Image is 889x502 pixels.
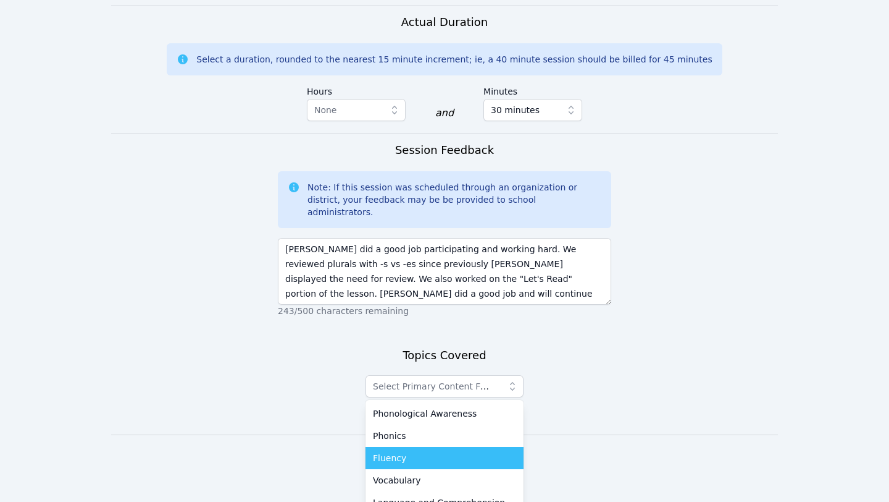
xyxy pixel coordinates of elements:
[196,53,712,66] div: Select a duration, rounded to the nearest 15 minute increment; ie, a 40 minute session should be ...
[307,181,601,218] div: Note: If this session was scheduled through an organization or district, your feedback may be be ...
[278,305,611,317] p: 243/500 characters remaining
[278,238,611,305] textarea: [PERSON_NAME] did a good job participating and working hard. We reviewed plurals with -s vs -es s...
[491,103,540,117] span: 30 minutes
[483,80,582,99] label: Minutes
[373,381,500,391] span: Select Primary Content Focus
[314,105,337,115] span: None
[373,430,406,442] span: Phonics
[395,142,494,159] h3: Session Feedback
[483,99,582,121] button: 30 minutes
[307,99,406,121] button: None
[403,347,486,364] h3: Topics Covered
[401,14,488,31] h3: Actual Duration
[365,375,524,398] button: Select Primary Content Focus
[307,80,406,99] label: Hours
[435,106,454,121] div: and
[373,474,421,487] span: Vocabulary
[373,407,477,420] span: Phonological Awareness
[373,452,406,464] span: Fluency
